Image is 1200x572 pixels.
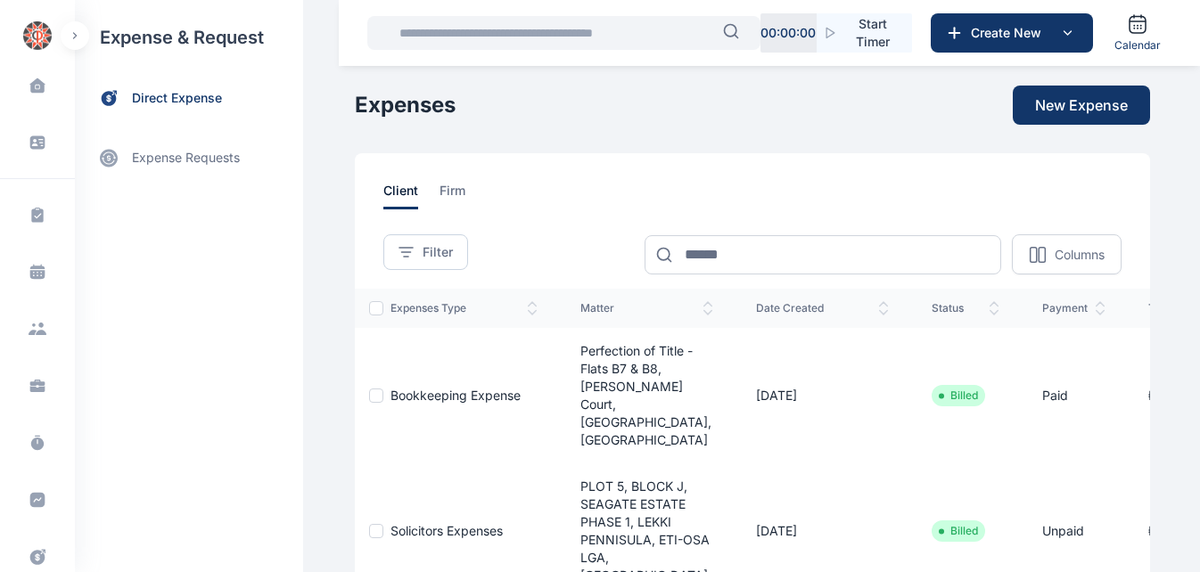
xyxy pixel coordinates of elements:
li: Billed [939,524,978,538]
button: New Expense [1013,86,1150,125]
span: Create New [964,24,1056,42]
span: status [932,301,999,315]
a: Bookkeeping Expense [390,388,521,403]
button: Create New [931,13,1093,53]
p: Columns [1055,246,1105,264]
span: direct expense [132,89,222,108]
a: client [383,182,440,209]
span: Start Timer [848,15,898,51]
td: [DATE] [735,328,910,463]
a: firm [440,182,487,209]
span: Calendar [1114,38,1161,53]
td: Perfection of Title - Flats B7 & B8, [PERSON_NAME] Court, [GEOGRAPHIC_DATA], [GEOGRAPHIC_DATA] [559,328,735,463]
span: New Expense [1035,94,1128,116]
a: Solicitors Expenses [390,523,503,538]
h1: Expenses [355,91,456,119]
a: expense requests [75,136,303,179]
button: Filter [383,234,468,270]
span: payment [1042,301,1105,315]
span: date created [756,301,889,315]
span: firm [440,182,465,209]
div: expense requests [75,122,303,179]
li: Billed [939,388,978,403]
span: expenses type [390,301,538,315]
a: direct expense [75,75,303,122]
span: client [383,182,418,209]
button: Columns [1012,234,1122,274]
span: matter [580,301,713,315]
td: Paid [1021,328,1127,463]
span: Filter [423,243,453,261]
button: Start Timer [817,13,912,53]
a: Calendar [1107,6,1168,60]
p: 00 : 00 : 00 [760,24,816,42]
